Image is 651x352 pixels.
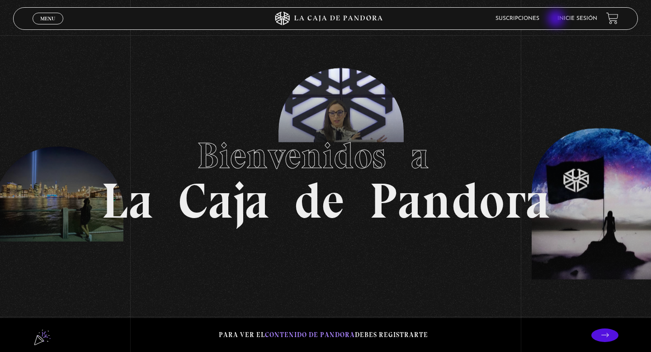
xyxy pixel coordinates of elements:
h1: La Caja de Pandora [101,126,550,226]
span: Cerrar [38,23,59,29]
span: Bienvenidos a [197,134,454,177]
a: Inicie sesión [557,16,597,21]
a: View your shopping cart [606,12,618,24]
span: contenido de Pandora [265,331,355,339]
a: Suscripciones [495,16,539,21]
span: Menu [40,16,55,21]
p: Para ver el debes registrarte [219,329,428,341]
